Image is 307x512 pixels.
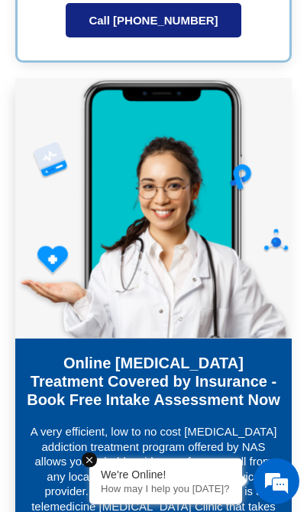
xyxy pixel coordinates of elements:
[66,3,241,37] a: Call [PHONE_NUMBER]
[8,423,299,476] textarea: Type your message and hit 'Enter'
[259,8,296,44] div: Minimize live chat window
[27,354,280,409] h3: Online [MEDICAL_DATA] Treatment Covered by Insurance - Book Free Intake Assessment Now
[15,78,292,339] img: Online Suboxone Treatment - Opioid Addiction Treatment using phone
[92,195,215,349] span: We're online!
[101,468,231,481] div: We're Online!
[89,15,218,26] span: Call [PHONE_NUMBER]
[102,80,286,100] div: Chat with us now
[17,79,40,102] div: Navigation go back
[101,483,231,494] p: How may I help you today?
